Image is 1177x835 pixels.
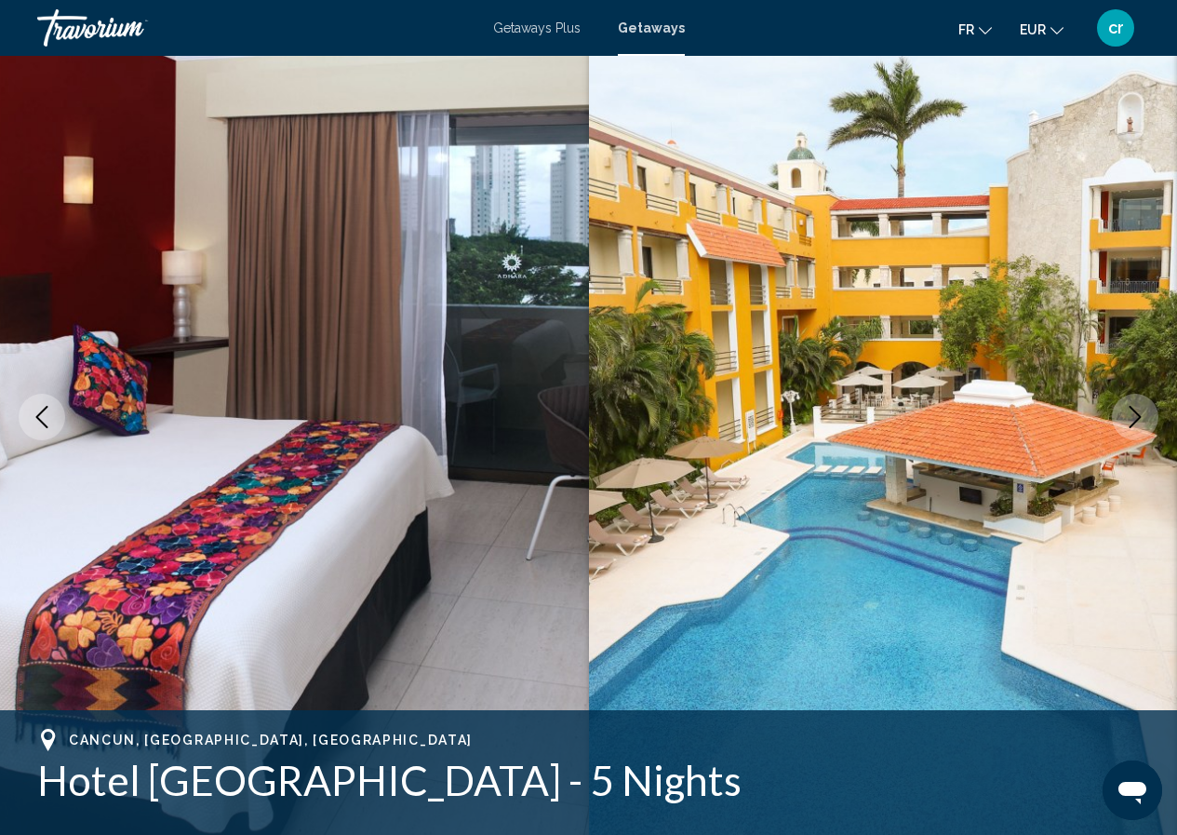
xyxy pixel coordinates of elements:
[493,20,581,35] a: Getaways Plus
[958,22,974,37] span: fr
[1108,19,1124,37] span: cr
[1020,16,1063,43] button: Change currency
[1020,22,1046,37] span: EUR
[37,756,1140,804] h1: Hotel [GEOGRAPHIC_DATA] - 5 Nights
[958,16,992,43] button: Change language
[69,733,473,747] span: Cancun, [GEOGRAPHIC_DATA], [GEOGRAPHIC_DATA]
[1091,8,1140,47] button: User Menu
[37,9,475,47] a: Travorium
[1103,761,1162,820] iframe: Bouton de lancement de la fenêtre de messagerie
[19,394,65,440] button: Previous image
[618,20,685,35] a: Getaways
[1112,394,1158,440] button: Next image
